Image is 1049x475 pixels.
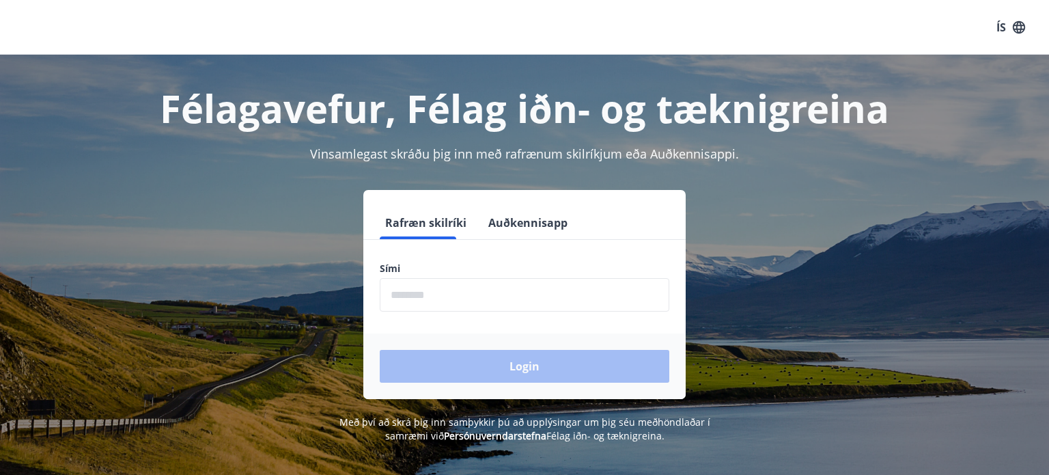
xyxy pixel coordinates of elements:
[483,206,573,239] button: Auðkennisapp
[310,146,739,162] span: Vinsamlegast skráðu þig inn með rafrænum skilríkjum eða Auðkennisappi.
[49,82,1000,134] h1: Félagavefur, Félag iðn- og tæknigreina
[989,15,1033,40] button: ÍS
[380,262,669,275] label: Sími
[444,429,546,442] a: Persónuverndarstefna
[339,416,710,442] span: Með því að skrá þig inn samþykkir þú að upplýsingar um þig séu meðhöndlaðar í samræmi við Félag i...
[380,206,472,239] button: Rafræn skilríki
